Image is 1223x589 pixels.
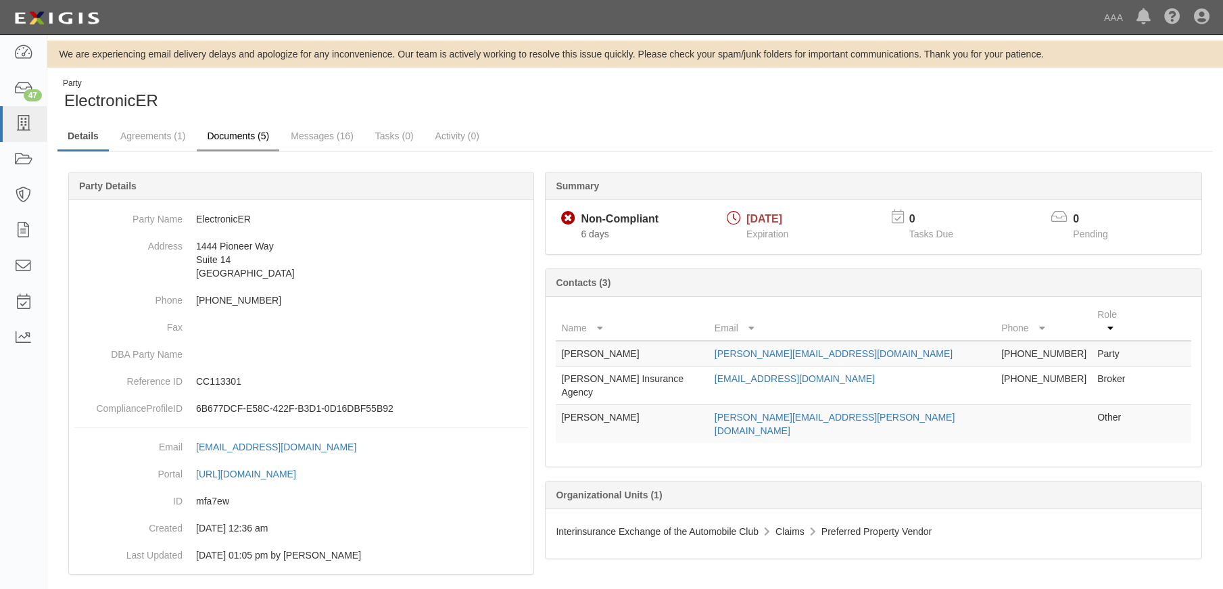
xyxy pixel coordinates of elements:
[74,287,528,314] dd: [PHONE_NUMBER]
[996,341,1092,367] td: [PHONE_NUMBER]
[74,488,183,508] dt: ID
[581,229,608,239] span: Since 08/15/2025
[1092,367,1137,405] td: Broker
[746,229,788,239] span: Expiration
[47,47,1223,61] div: We are experiencing email delivery delays and apologize for any inconvenience. Our team is active...
[74,233,528,287] dd: 1444 Pioneer Way Suite 14 [GEOGRAPHIC_DATA]
[74,542,183,562] dt: Last Updated
[425,122,489,149] a: Activity (0)
[561,212,575,226] i: Non-Compliant
[110,122,195,149] a: Agreements (1)
[556,367,709,405] td: [PERSON_NAME] Insurance Agency
[57,122,109,151] a: Details
[821,526,932,537] span: Preferred Property Vendor
[10,6,103,30] img: logo-5460c22ac91f19d4615b14bd174203de0afe785f0fc80cf4dbbc73dc1793850b.png
[74,341,183,361] dt: DBA Party Name
[74,542,528,569] dd: 07/26/2023 01:05 pm by Benjamin Tully
[63,78,158,89] div: Party
[909,229,953,239] span: Tasks Due
[196,440,356,454] div: [EMAIL_ADDRESS][DOMAIN_NAME]
[581,212,658,227] div: Non-Compliant
[1097,4,1130,31] a: AAA
[556,490,662,500] b: Organizational Units (1)
[1164,9,1180,26] i: Help Center - Complianz
[715,373,875,384] a: [EMAIL_ADDRESS][DOMAIN_NAME]
[1092,405,1137,444] td: Other
[281,122,364,149] a: Messages (16)
[715,348,953,359] a: [PERSON_NAME][EMAIL_ADDRESS][DOMAIN_NAME]
[64,91,158,110] span: ElectronicER
[556,302,709,341] th: Name
[709,302,996,341] th: Email
[1092,341,1137,367] td: Party
[556,181,599,191] b: Summary
[57,78,625,112] div: ElectronicER
[74,433,183,454] dt: Email
[746,213,782,225] span: [DATE]
[1073,229,1107,239] span: Pending
[196,402,528,415] p: 6B677DCF-E58C-422F-B3D1-0D16DBF55B92
[556,405,709,444] td: [PERSON_NAME]
[1073,212,1124,227] p: 0
[909,212,970,227] p: 0
[74,461,183,481] dt: Portal
[74,395,183,415] dt: ComplianceProfileID
[74,233,183,253] dt: Address
[196,469,311,479] a: [URL][DOMAIN_NAME]
[996,302,1092,341] th: Phone
[365,122,424,149] a: Tasks (0)
[74,368,183,388] dt: Reference ID
[196,375,528,388] p: CC113301
[74,488,528,515] dd: mfa7ew
[74,206,528,233] dd: ElectronicER
[715,412,955,436] a: [PERSON_NAME][EMAIL_ADDRESS][PERSON_NAME][DOMAIN_NAME]
[74,314,183,334] dt: Fax
[74,515,183,535] dt: Created
[996,367,1092,405] td: [PHONE_NUMBER]
[556,526,759,537] span: Interinsurance Exchange of the Automobile Club
[197,122,279,151] a: Documents (5)
[556,341,709,367] td: [PERSON_NAME]
[74,287,183,307] dt: Phone
[196,442,371,452] a: [EMAIL_ADDRESS][DOMAIN_NAME]
[1092,302,1137,341] th: Role
[775,526,805,537] span: Claims
[556,277,610,288] b: Contacts (3)
[79,181,137,191] b: Party Details
[74,515,528,542] dd: 03/10/2023 12:36 am
[24,89,42,101] div: 47
[74,206,183,226] dt: Party Name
